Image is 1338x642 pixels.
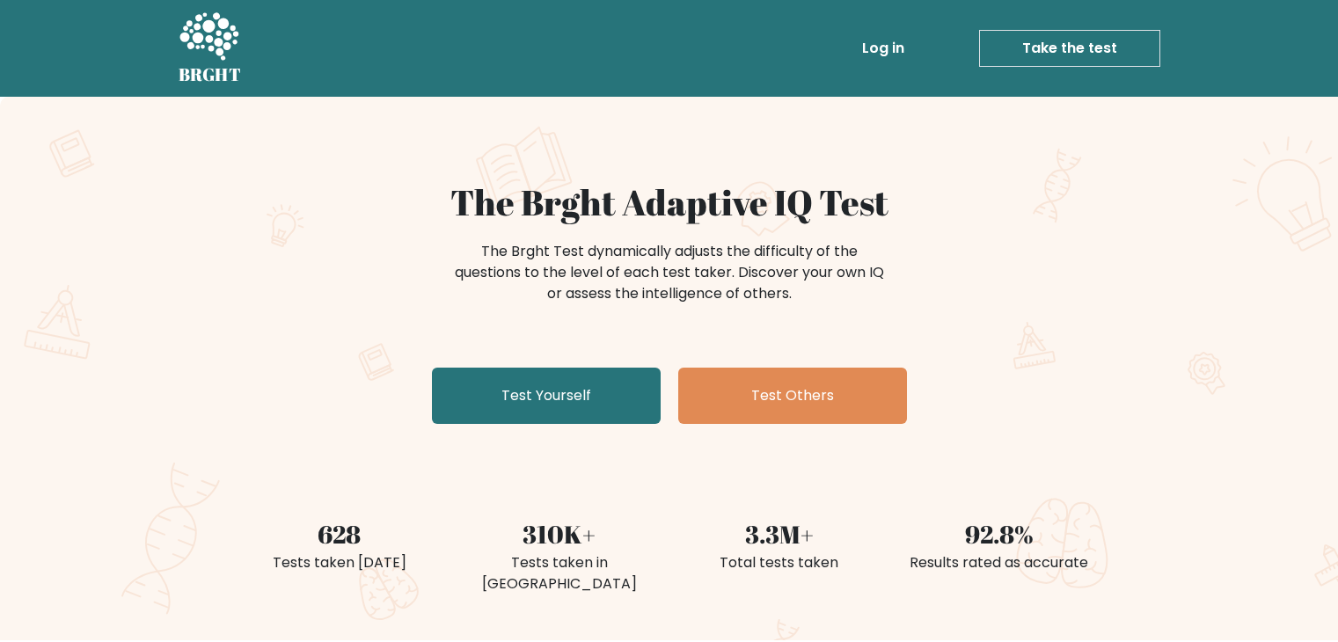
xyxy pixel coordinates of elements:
div: 628 [240,515,439,552]
div: The Brght Test dynamically adjusts the difficulty of the questions to the level of each test take... [450,241,889,304]
div: Tests taken in [GEOGRAPHIC_DATA] [460,552,659,595]
h5: BRGHT [179,64,242,85]
div: 310K+ [460,515,659,552]
a: Log in [855,31,911,66]
a: Test Others [678,368,907,424]
div: Total tests taken [680,552,879,573]
div: 92.8% [900,515,1099,552]
div: 3.3M+ [680,515,879,552]
h1: The Brght Adaptive IQ Test [240,181,1099,223]
a: Test Yourself [432,368,661,424]
div: Results rated as accurate [900,552,1099,573]
a: BRGHT [179,7,242,90]
div: Tests taken [DATE] [240,552,439,573]
a: Take the test [979,30,1160,67]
